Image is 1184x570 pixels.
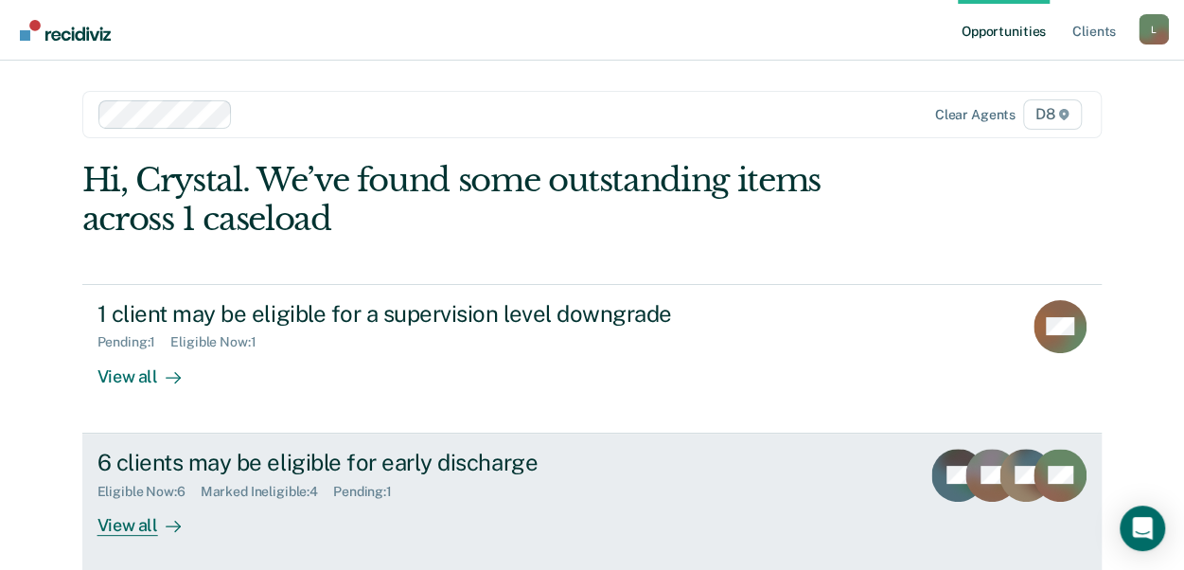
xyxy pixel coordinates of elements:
[97,484,201,500] div: Eligible Now : 6
[97,499,203,536] div: View all
[20,20,111,41] img: Recidiviz
[1120,506,1165,551] div: Open Intercom Messenger
[97,350,203,387] div: View all
[1023,99,1083,130] span: D8
[82,284,1103,434] a: 1 client may be eligible for a supervision level downgradePending:1Eligible Now:1View all
[935,107,1016,123] div: Clear agents
[1139,14,1169,45] div: L
[82,161,898,239] div: Hi, Crystal. We’ve found some outstanding items across 1 caseload
[97,300,762,328] div: 1 client may be eligible for a supervision level downgrade
[1139,14,1169,45] button: Profile dropdown button
[170,334,271,350] div: Eligible Now : 1
[333,484,407,500] div: Pending : 1
[97,334,171,350] div: Pending : 1
[97,449,762,476] div: 6 clients may be eligible for early discharge
[201,484,333,500] div: Marked Ineligible : 4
